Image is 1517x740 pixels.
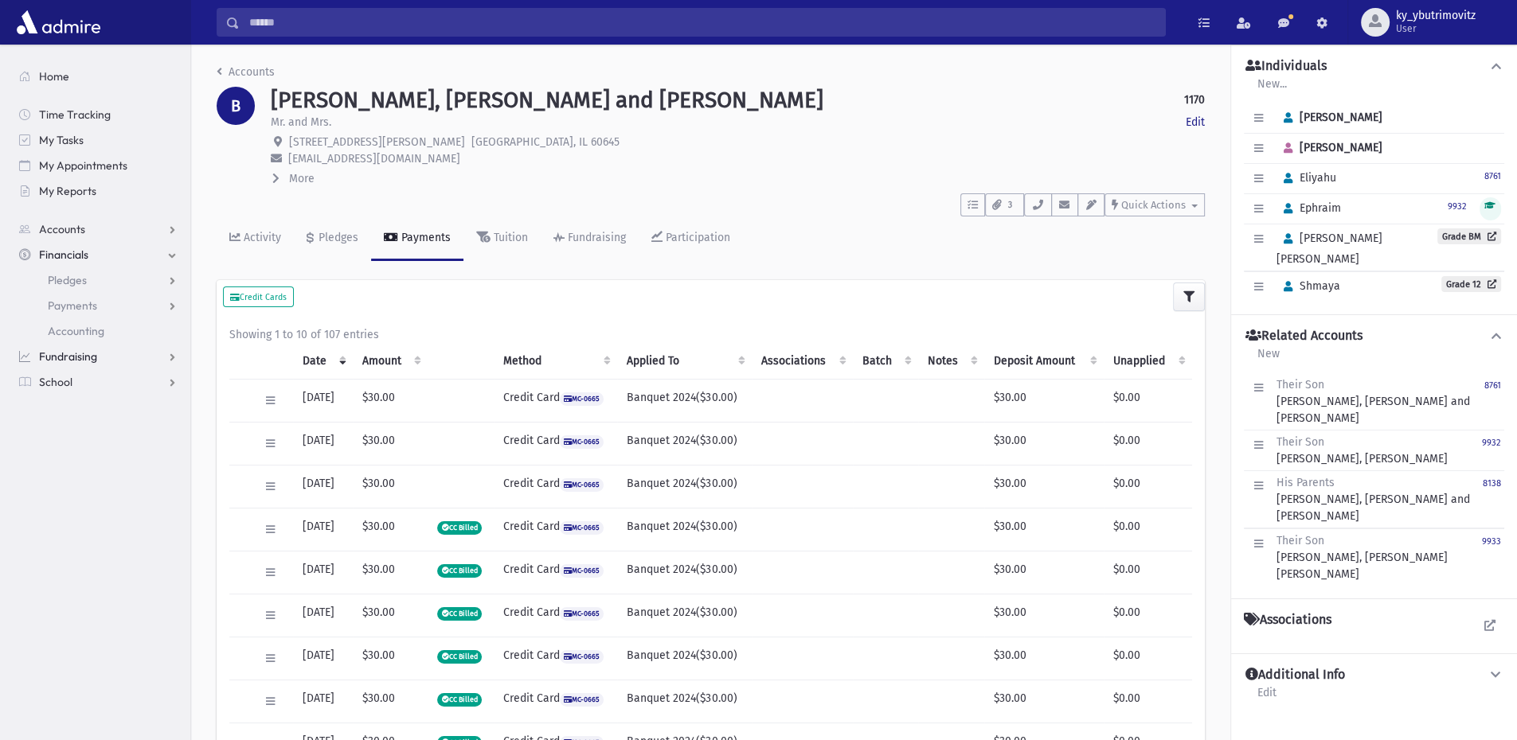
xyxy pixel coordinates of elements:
small: 9932 [1482,438,1501,448]
small: 8138 [1483,478,1501,489]
span: Quick Actions [1121,199,1186,211]
a: Accounting [6,318,190,344]
a: Time Tracking [6,102,190,127]
a: 9933 [1482,532,1501,582]
span: ky_ybutrimovitz [1396,10,1476,22]
td: $30.00 [984,551,1104,594]
td: Credit Card [494,508,617,551]
td: $30.00 [984,422,1104,465]
th: Batch: activate to sort column ascending [853,343,918,380]
nav: breadcrumb [217,64,275,87]
span: MC-0665 [560,521,604,535]
a: Edit [1186,114,1205,130]
a: Home [6,64,190,89]
span: Their Son [1277,378,1324,391]
span: Their Son [1277,435,1324,449]
td: Banquet 2024($30.00) [617,465,751,508]
button: Additional Info [1244,667,1504,684]
th: Associations: activate to sort column ascending [752,343,854,380]
h4: Individuals [1245,58,1327,75]
td: Credit Card [494,637,617,680]
div: [PERSON_NAME], [PERSON_NAME] and [PERSON_NAME] [1277,376,1484,426]
span: Fundraising [39,349,97,364]
td: Banquet 2024($30.00) [617,508,751,551]
span: [PERSON_NAME] [1277,141,1382,154]
button: Credit Cards [223,286,294,307]
div: Activity [240,231,281,244]
span: Ephraim [1277,201,1341,215]
span: Accounting [48,324,104,338]
span: Shmaya [1277,279,1340,293]
td: $0.00 [1104,465,1192,508]
td: $0.00 [1104,637,1192,680]
th: Applied To: activate to sort column ascending [617,343,751,380]
a: Fundraising [541,216,639,261]
th: Unapplied: activate to sort column ascending [1104,343,1192,380]
span: Their Son [1277,534,1324,547]
td: $0.00 [1104,422,1192,465]
th: Deposit Amount: activate to sort column ascending [984,343,1104,380]
td: [DATE] [293,551,353,594]
td: $0.00 [1104,551,1192,594]
td: $30.00 [353,680,428,722]
a: Accounts [217,65,275,79]
td: $30.00 [353,594,428,637]
td: Banquet 2024($30.00) [617,680,751,722]
td: $30.00 [353,422,428,465]
td: [DATE] [293,680,353,722]
a: Grade BM [1437,228,1501,244]
span: CC Billed [437,607,482,621]
span: CC Billed [437,521,482,535]
button: 3 [985,193,1024,216]
h4: Associations [1244,612,1331,628]
th: Amount: activate to sort column ascending [353,343,428,380]
span: 3 [1003,198,1017,212]
td: $30.00 [984,637,1104,680]
div: [PERSON_NAME], [PERSON_NAME] and [PERSON_NAME] [1277,474,1483,524]
button: More [271,170,316,187]
span: MC-0665 [560,478,604,492]
td: $30.00 [984,379,1104,422]
span: MC-0665 [560,607,604,621]
a: My Tasks [6,127,190,153]
span: Financials [39,247,88,262]
a: Pledges [6,267,190,293]
small: 8761 [1484,171,1501,181]
span: Pledges [48,273,87,287]
span: User [1396,22,1476,35]
span: My Appointments [39,158,127,173]
a: 9932 [1448,199,1467,212]
td: [DATE] [293,508,353,551]
button: Individuals [1244,58,1504,75]
span: Accounts [39,222,85,236]
a: My Reports [6,178,190,204]
span: [PERSON_NAME] [PERSON_NAME] [1277,232,1382,266]
th: Method: activate to sort column ascending [494,343,617,380]
td: $30.00 [984,594,1104,637]
td: $0.00 [1104,594,1192,637]
td: $0.00 [1104,379,1192,422]
td: Credit Card [494,680,617,722]
td: Credit Card [494,422,617,465]
td: $30.00 [353,551,428,594]
span: CC Billed [437,564,482,578]
small: 9933 [1482,536,1501,547]
span: MC-0665 [560,693,604,707]
button: Quick Actions [1105,193,1205,216]
td: [DATE] [293,379,353,422]
h4: Related Accounts [1245,328,1363,345]
strong: 1170 [1184,92,1205,108]
td: $30.00 [353,379,428,422]
div: Showing 1 to 10 of 107 entries [229,326,1192,343]
span: His Parents [1277,476,1335,489]
a: 9932 [1482,434,1501,467]
span: Time Tracking [39,107,111,122]
div: B [217,87,255,125]
td: Credit Card [494,465,617,508]
span: MC-0665 [560,650,604,664]
input: Search [240,8,1165,37]
a: School [6,369,190,395]
a: Payments [6,293,190,318]
td: Banquet 2024($30.00) [617,422,751,465]
a: 8138 [1483,474,1501,524]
